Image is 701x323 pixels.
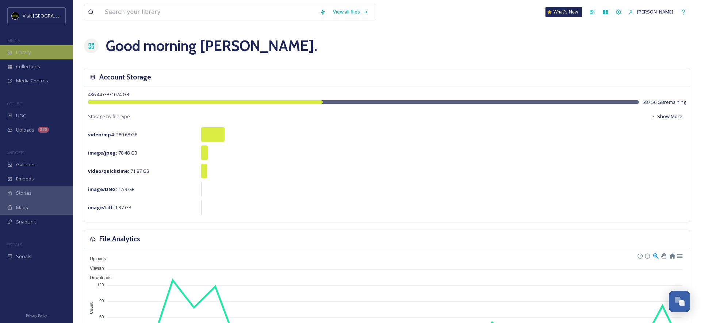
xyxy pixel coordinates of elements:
span: Downloads [84,275,111,280]
span: 1.37 GB [88,204,131,211]
div: Zoom Out [644,253,650,258]
h1: Good morning [PERSON_NAME] . [106,35,317,57]
span: 1.59 GB [88,186,135,192]
span: Galleries [16,161,36,168]
span: Privacy Policy [26,313,47,318]
a: [PERSON_NAME] [625,5,677,19]
span: Storage by file type [88,113,130,120]
span: Visit [GEOGRAPHIC_DATA] [23,12,79,19]
span: SOCIALS [7,242,22,247]
strong: image/jpeg : [88,149,117,156]
span: 78.48 GB [88,149,137,156]
span: SnapLink [16,218,36,225]
span: [PERSON_NAME] [637,8,673,15]
tspan: 60 [99,315,104,319]
strong: image/DNG : [88,186,117,192]
span: Uploads [84,256,106,261]
span: 587.56 GB remaining [643,99,686,106]
button: Show More [647,109,686,124]
a: Privacy Policy [26,311,47,319]
a: What's New [545,7,582,17]
span: UGC [16,112,26,119]
a: View all files [329,5,372,19]
img: VISIT%20DETROIT%20LOGO%20-%20BLACK%20BACKGROUND.png [12,12,19,19]
strong: image/tiff : [88,204,114,211]
span: Uploads [16,127,34,133]
div: Menu [676,252,682,258]
span: Collections [16,63,40,70]
text: Count [89,302,94,314]
span: Embeds [16,175,34,182]
span: Library [16,49,31,56]
span: Socials [16,253,31,260]
div: 380 [38,127,49,133]
input: Search your library [101,4,316,20]
div: Panning [661,253,665,258]
strong: video/quicktime : [88,168,129,174]
span: COLLECT [7,101,23,106]
span: MEDIA [7,38,20,43]
span: WIDGETS [7,150,24,155]
span: Media Centres [16,77,48,84]
span: Stories [16,190,32,196]
tspan: 150 [97,266,104,271]
div: Zoom In [637,253,642,258]
div: Selection Zoom [652,252,659,258]
span: 436.44 GB / 1024 GB [88,91,129,98]
h3: File Analytics [99,234,140,244]
span: 71.87 GB [88,168,149,174]
button: Open Chat [669,291,690,312]
span: Maps [16,204,28,211]
span: 280.68 GB [88,131,138,138]
h3: Account Storage [99,72,151,82]
tspan: 120 [97,283,104,287]
tspan: 90 [99,299,104,303]
span: Views [84,266,101,271]
div: Reset Zoom [669,252,675,258]
strong: video/mp4 : [88,131,115,138]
